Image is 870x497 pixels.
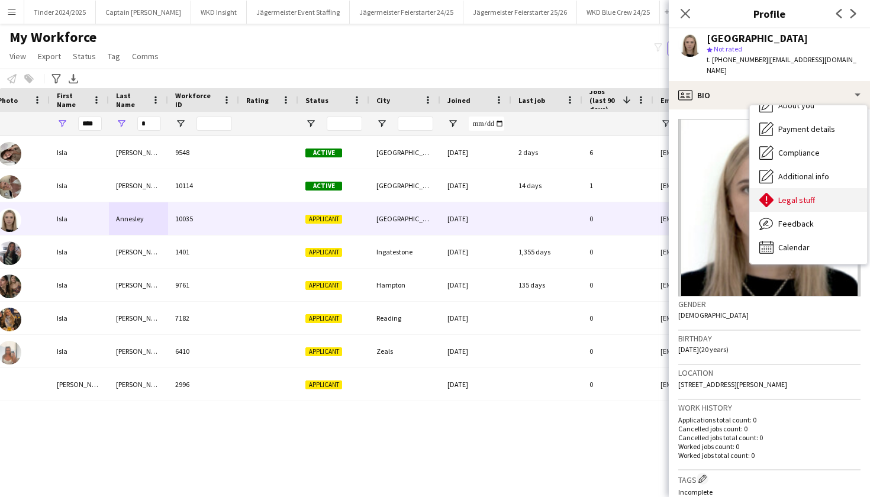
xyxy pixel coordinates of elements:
[678,380,787,389] span: [STREET_ADDRESS][PERSON_NAME]
[750,164,867,188] div: Additional info
[750,235,867,259] div: Calendar
[369,335,440,367] div: Zeals
[678,311,749,319] span: [DEMOGRAPHIC_DATA]
[707,55,856,75] span: | [EMAIL_ADDRESS][DOMAIN_NAME]
[678,473,861,485] h3: Tags
[376,118,387,129] button: Open Filter Menu
[305,380,342,389] span: Applicant
[50,269,109,301] div: Isla
[778,171,829,182] span: Additional info
[305,314,342,323] span: Applicant
[750,93,867,117] div: About you
[168,136,239,169] div: 9548
[660,118,671,129] button: Open Filter Menu
[518,96,545,105] span: Last job
[582,368,653,401] div: 0
[589,87,618,114] span: Jobs (last 90 days)
[38,51,61,62] span: Export
[305,281,342,290] span: Applicant
[168,335,239,367] div: 6410
[247,1,350,24] button: Jägermeister Event Staffing
[511,235,582,268] div: 1,355 days
[369,269,440,301] div: Hampton
[57,118,67,129] button: Open Filter Menu
[116,91,147,109] span: Last Name
[109,136,168,169] div: [PERSON_NAME]
[109,335,168,367] div: [PERSON_NAME]
[73,51,96,62] span: Status
[678,451,861,460] p: Worked jobs total count: 0
[582,302,653,334] div: 0
[750,212,867,235] div: Feedback
[511,269,582,301] div: 135 days
[678,402,861,413] h3: Work history
[168,235,239,268] div: 1401
[750,117,867,141] div: Payment details
[57,91,88,109] span: First Name
[678,119,861,296] img: Crew avatar or photo
[511,136,582,169] div: 2 days
[577,1,660,24] button: WKD Blue Crew 24/25
[778,100,814,111] span: About you
[369,169,440,202] div: [GEOGRAPHIC_DATA]
[9,51,26,62] span: View
[33,49,66,64] a: Export
[582,169,653,202] div: 1
[305,248,342,257] span: Applicant
[50,136,109,169] div: Isla
[175,91,218,109] span: Workforce ID
[108,51,120,62] span: Tag
[369,235,440,268] div: Ingatestone
[440,136,511,169] div: [DATE]
[714,44,742,53] span: Not rated
[103,49,125,64] a: Tag
[678,345,729,354] span: [DATE] (20 years)
[191,1,247,24] button: WKD Insight
[398,117,433,131] input: City Filter Input
[196,117,232,131] input: Workforce ID Filter Input
[469,117,504,131] input: Joined Filter Input
[168,169,239,202] div: 10114
[127,49,163,64] a: Comms
[440,169,511,202] div: [DATE]
[669,81,870,109] div: Bio
[778,218,814,229] span: Feedback
[132,51,159,62] span: Comms
[50,335,109,367] div: Isla
[5,49,31,64] a: View
[369,136,440,169] div: [GEOGRAPHIC_DATA]
[582,202,653,235] div: 0
[440,302,511,334] div: [DATE]
[305,96,328,105] span: Status
[137,117,161,131] input: Last Name Filter Input
[109,368,168,401] div: [PERSON_NAME]
[350,1,463,24] button: Jägermeister Feierstarter 24/25
[463,1,577,24] button: Jägermeister Feierstarter 25/26
[66,72,80,86] app-action-btn: Export XLSX
[440,202,511,235] div: [DATE]
[305,118,316,129] button: Open Filter Menu
[305,215,342,224] span: Applicant
[440,335,511,367] div: [DATE]
[750,188,867,212] div: Legal stuff
[305,347,342,356] span: Applicant
[109,169,168,202] div: [PERSON_NAME]
[327,117,362,131] input: Status Filter Input
[369,302,440,334] div: Reading
[678,424,861,433] p: Cancelled jobs count: 0
[50,202,109,235] div: Isla
[778,147,820,158] span: Compliance
[168,368,239,401] div: 2996
[678,333,861,344] h3: Birthday
[50,302,109,334] div: Isla
[109,202,168,235] div: Annesley
[78,117,102,131] input: First Name Filter Input
[678,415,861,424] p: Applications total count: 0
[440,269,511,301] div: [DATE]
[440,368,511,401] div: [DATE]
[109,269,168,301] div: [PERSON_NAME]
[305,149,342,157] span: Active
[669,6,870,21] h3: Profile
[678,299,861,309] h3: Gender
[678,442,861,451] p: Worked jobs count: 0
